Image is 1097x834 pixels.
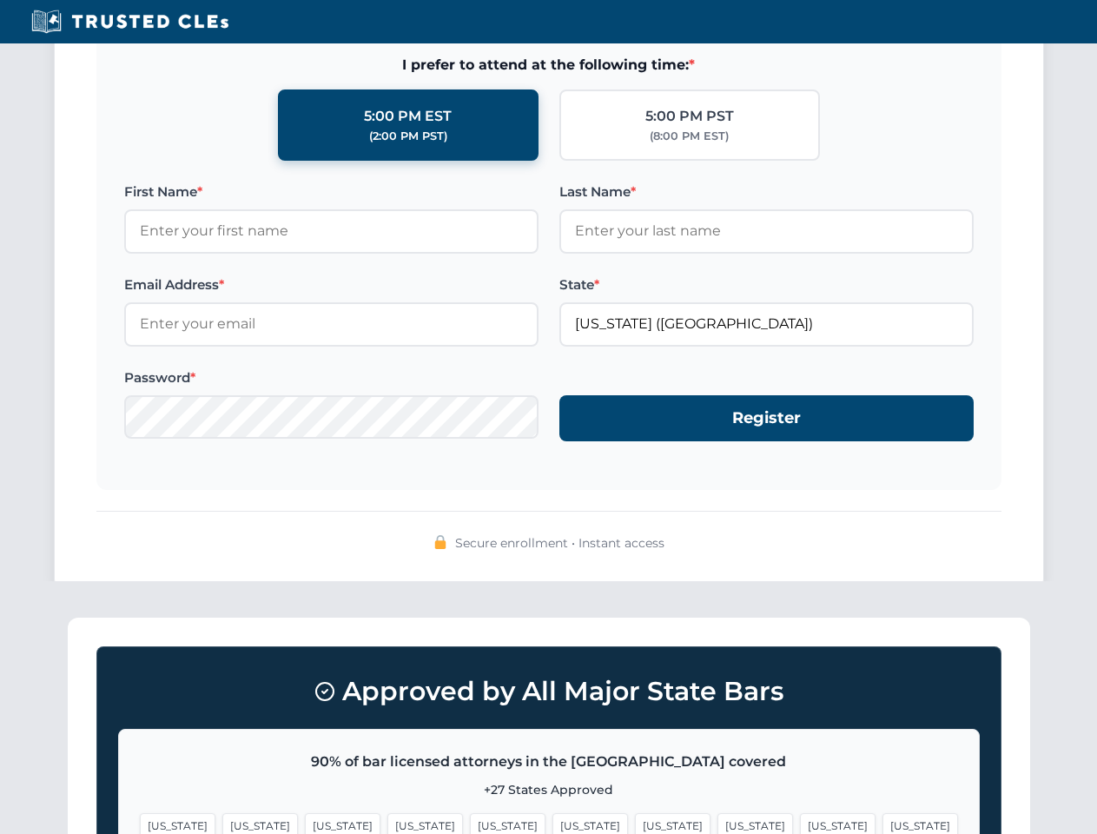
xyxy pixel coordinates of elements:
[124,275,539,295] label: Email Address
[124,209,539,253] input: Enter your first name
[559,275,974,295] label: State
[559,182,974,202] label: Last Name
[124,367,539,388] label: Password
[140,780,958,799] p: +27 States Approved
[559,395,974,441] button: Register
[124,54,974,76] span: I prefer to attend at the following time:
[650,128,729,145] div: (8:00 PM EST)
[124,182,539,202] label: First Name
[455,533,664,553] span: Secure enrollment • Instant access
[364,105,452,128] div: 5:00 PM EST
[559,302,974,346] input: Florida (FL)
[140,751,958,773] p: 90% of bar licensed attorneys in the [GEOGRAPHIC_DATA] covered
[124,302,539,346] input: Enter your email
[559,209,974,253] input: Enter your last name
[118,668,980,715] h3: Approved by All Major State Bars
[433,535,447,549] img: 🔒
[369,128,447,145] div: (2:00 PM PST)
[26,9,234,35] img: Trusted CLEs
[645,105,734,128] div: 5:00 PM PST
